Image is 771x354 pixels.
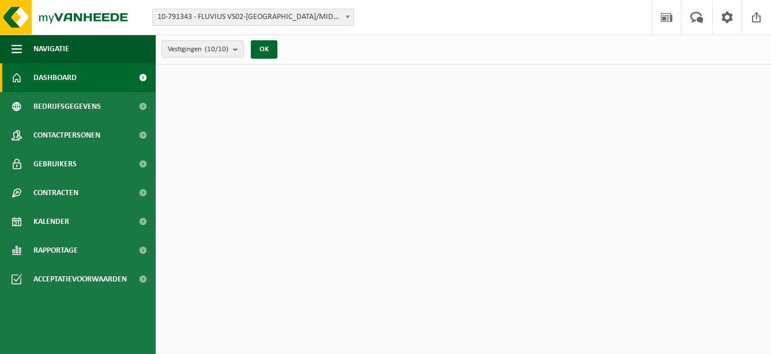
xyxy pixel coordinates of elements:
span: Contactpersonen [33,121,100,150]
span: Bedrijfsgegevens [33,92,101,121]
count: (10/10) [205,45,228,53]
button: Vestigingen(10/10) [161,40,244,58]
span: Dashboard [33,63,77,92]
span: Contracten [33,178,78,207]
span: Vestigingen [168,41,228,58]
span: Gebruikers [33,150,77,178]
span: Navigatie [33,35,69,63]
span: Kalender [33,207,69,236]
span: Acceptatievoorwaarden [33,265,127,294]
span: 10-791343 - FLUVIUS VS02-BRUGGE/MIDDENKUST [153,9,353,25]
span: 10-791343 - FLUVIUS VS02-BRUGGE/MIDDENKUST [152,9,354,26]
button: OK [251,40,277,59]
span: Rapportage [33,236,78,265]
